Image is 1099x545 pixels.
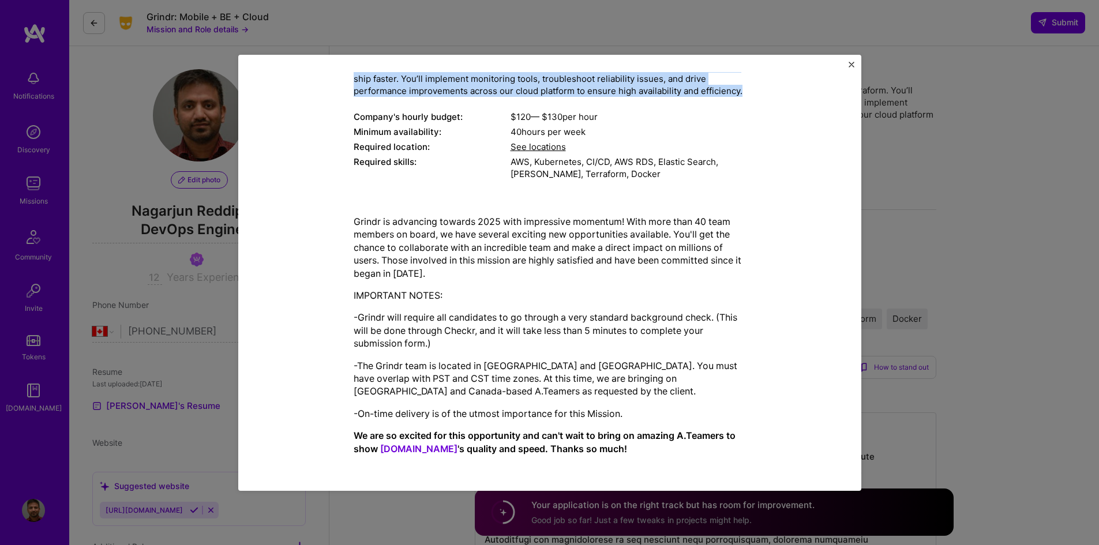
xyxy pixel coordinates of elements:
div: You’ll build and maintain scalable, secure cloud infrastructure using AWS, Kubernetes, and Terraf... [354,48,746,97]
div: Required location: [354,141,511,153]
button: Close [849,62,854,74]
p: -Grindr will require all candidates to go through a very standard background check. (This will be... [354,311,746,349]
span: See locations [511,141,566,152]
p: -The Grindr team is located in [GEOGRAPHIC_DATA] and [GEOGRAPHIC_DATA]. You must have overlap wit... [354,359,746,398]
p: IMPORTANT NOTES: [354,289,746,302]
div: Required skills: [354,156,511,180]
div: 40 hours per week [511,126,746,138]
strong: We are so excited for this opportunity and can't wait to bring on amazing A.Teamers to show [354,430,736,454]
strong: 's quality and speed. Thanks so much! [457,443,627,454]
p: -On-time delivery is of the utmost importance for this Mission. [354,407,746,420]
div: Company's hourly budget: [354,111,511,123]
p: Grindr is advancing towards 2025 with impressive momentum! With more than 40 team members on boar... [354,215,746,280]
div: Minimum availability: [354,126,511,138]
div: $ 120 — $ 130 per hour [511,111,746,123]
div: AWS, Kubernetes, CI/CD, AWS RDS, Elastic Search, [PERSON_NAME], Terraform, Docker [511,156,746,180]
a: [DOMAIN_NAME] [380,443,457,454]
